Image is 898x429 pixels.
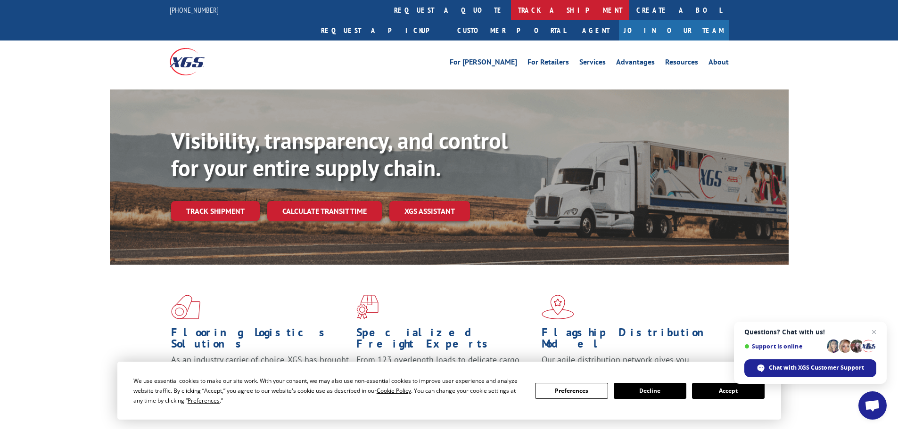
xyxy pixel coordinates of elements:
div: Cookie Consent Prompt [117,362,781,420]
div: We use essential cookies to make our site work. With your consent, we may also use non-essential ... [133,376,524,405]
p: From 123 overlength loads to delicate cargo, our experienced staff knows the best way to move you... [356,354,535,396]
a: Resources [665,58,698,69]
button: Decline [614,383,686,399]
button: Preferences [535,383,608,399]
a: Customer Portal [450,20,573,40]
h1: Flagship Distribution Model [542,327,720,354]
a: Services [579,58,606,69]
img: xgs-icon-flagship-distribution-model-red [542,295,574,319]
a: For [PERSON_NAME] [450,58,517,69]
img: xgs-icon-total-supply-chain-intelligence-red [171,295,200,319]
span: Questions? Chat with us! [744,328,876,336]
a: Track shipment [171,201,260,221]
img: xgs-icon-focused-on-flooring-red [356,295,379,319]
a: [PHONE_NUMBER] [170,5,219,15]
a: Join Our Team [619,20,729,40]
span: Chat with XGS Customer Support [744,359,876,377]
span: Chat with XGS Customer Support [769,364,864,372]
span: Preferences [188,397,220,405]
h1: Specialized Freight Experts [356,327,535,354]
span: Our agile distribution network gives you nationwide inventory management on demand. [542,354,715,376]
a: XGS ASSISTANT [389,201,470,221]
a: Calculate transit time [267,201,382,221]
a: Request a pickup [314,20,450,40]
a: For Retailers [527,58,569,69]
a: Agent [573,20,619,40]
h1: Flooring Logistics Solutions [171,327,349,354]
span: As an industry carrier of choice, XGS has brought innovation and dedication to flooring logistics... [171,354,349,388]
a: About [709,58,729,69]
button: Accept [692,383,765,399]
a: Open chat [858,391,887,420]
a: Advantages [616,58,655,69]
span: Cookie Policy [377,387,411,395]
b: Visibility, transparency, and control for your entire supply chain. [171,126,508,182]
span: Support is online [744,343,824,350]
